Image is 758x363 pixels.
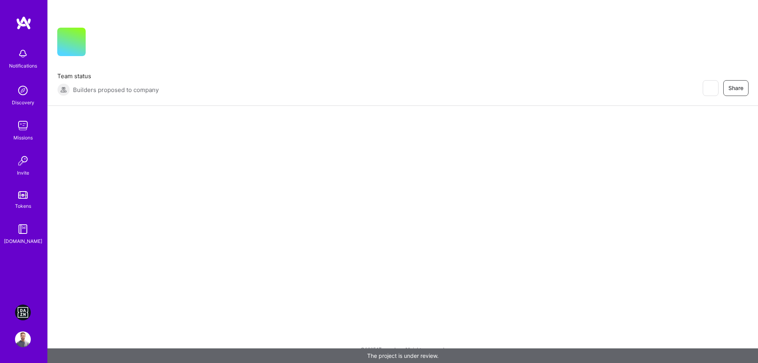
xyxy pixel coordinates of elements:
div: The project is under review. [47,348,758,363]
div: Missions [13,134,33,142]
button: Share [723,80,749,96]
div: Invite [17,169,29,177]
i: icon EyeClosed [707,85,713,91]
img: Builders proposed to company [57,83,70,96]
img: DAZN: Event Moderators for Israel Based Team [15,305,31,320]
i: icon CompanyGray [95,40,101,47]
img: teamwork [15,118,31,134]
span: Builders proposed to company [73,86,159,94]
img: logo [16,16,32,30]
div: [DOMAIN_NAME] [4,237,42,245]
img: bell [15,46,31,62]
img: User Avatar [15,331,31,347]
img: guide book [15,221,31,237]
a: DAZN: Event Moderators for Israel Based Team [13,305,33,320]
div: Discovery [12,98,34,107]
img: Invite [15,153,31,169]
span: Team status [57,72,159,80]
img: discovery [15,83,31,98]
span: Share [728,84,743,92]
a: User Avatar [13,331,33,347]
img: tokens [18,191,28,199]
div: Notifications [9,62,37,70]
div: Tokens [15,202,31,210]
